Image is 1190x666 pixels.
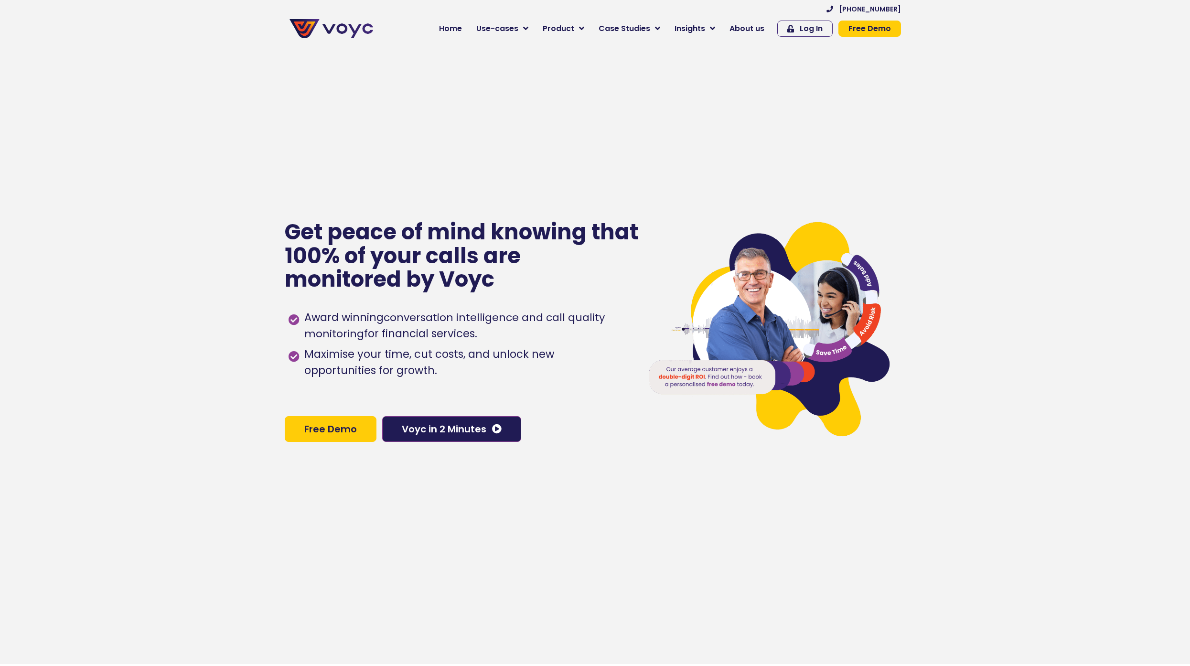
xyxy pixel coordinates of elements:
a: Home [432,19,469,38]
img: voyc-full-logo [289,19,373,38]
span: [PHONE_NUMBER] [839,6,901,12]
span: Maximise your time, cut costs, and unlock new opportunities for growth. [302,346,628,379]
span: Use-cases [476,23,518,34]
a: Insights [667,19,722,38]
a: Free Demo [285,416,376,442]
a: Voyc in 2 Minutes [382,416,521,442]
a: Log In [777,21,833,37]
span: Home [439,23,462,34]
a: Case Studies [591,19,667,38]
a: Free Demo [838,21,901,37]
a: About us [722,19,772,38]
span: Free Demo [848,25,891,32]
a: Product [536,19,591,38]
h1: conversation intelligence and call quality monitoring [304,310,605,341]
span: Award winning for financial services. [302,310,628,342]
span: Product [543,23,574,34]
span: Free Demo [304,424,357,434]
p: Get peace of mind knowing that 100% of your calls are monitored by Voyc [285,220,640,291]
span: Case Studies [599,23,650,34]
span: Voyc in 2 Minutes [402,424,486,434]
a: Use-cases [469,19,536,38]
span: Insights [675,23,705,34]
span: About us [729,23,764,34]
a: [PHONE_NUMBER] [826,6,901,12]
span: Log In [800,25,823,32]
